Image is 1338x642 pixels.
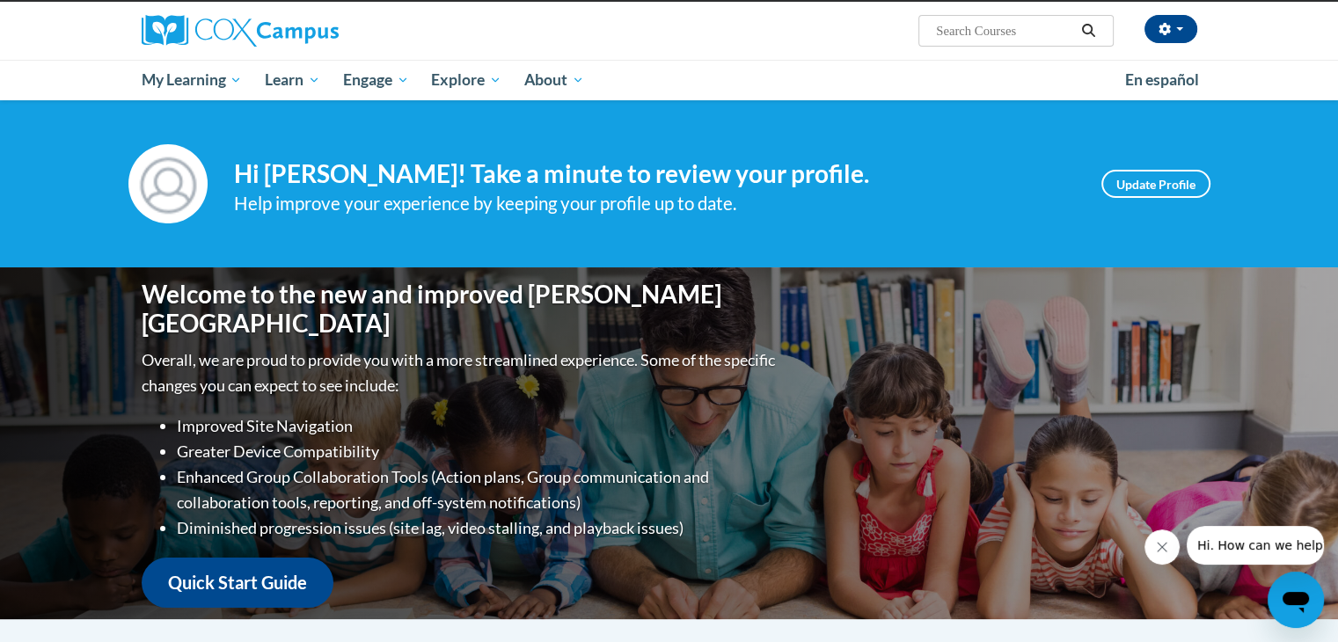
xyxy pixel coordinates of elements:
[115,60,1224,100] div: Main menu
[234,159,1075,189] h4: Hi [PERSON_NAME]! Take a minute to review your profile.
[1125,70,1199,89] span: En español
[513,60,596,100] a: About
[524,69,584,91] span: About
[332,60,420,100] a: Engage
[934,20,1075,41] input: Search Courses
[343,69,409,91] span: Engage
[234,189,1075,218] div: Help improve your experience by keeping your profile up to date.
[142,347,779,398] p: Overall, we are proud to provide you with a more streamlined experience. Some of the specific cha...
[1144,15,1197,43] button: Account Settings
[11,12,143,26] span: Hi. How can we help?
[177,439,779,464] li: Greater Device Compatibility
[1268,572,1324,628] iframe: Button to launch messaging window
[1187,526,1324,565] iframe: Message from company
[142,558,333,608] a: Quick Start Guide
[1144,529,1180,565] iframe: Close message
[142,15,476,47] a: Cox Campus
[177,413,779,439] li: Improved Site Navigation
[142,280,779,339] h1: Welcome to the new and improved [PERSON_NAME][GEOGRAPHIC_DATA]
[141,69,242,91] span: My Learning
[1101,170,1210,198] a: Update Profile
[142,15,339,47] img: Cox Campus
[1075,20,1101,41] button: Search
[431,69,501,91] span: Explore
[128,144,208,223] img: Profile Image
[130,60,254,100] a: My Learning
[420,60,513,100] a: Explore
[265,69,320,91] span: Learn
[253,60,332,100] a: Learn
[1114,62,1210,98] a: En español
[177,464,779,515] li: Enhanced Group Collaboration Tools (Action plans, Group communication and collaboration tools, re...
[177,515,779,541] li: Diminished progression issues (site lag, video stalling, and playback issues)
